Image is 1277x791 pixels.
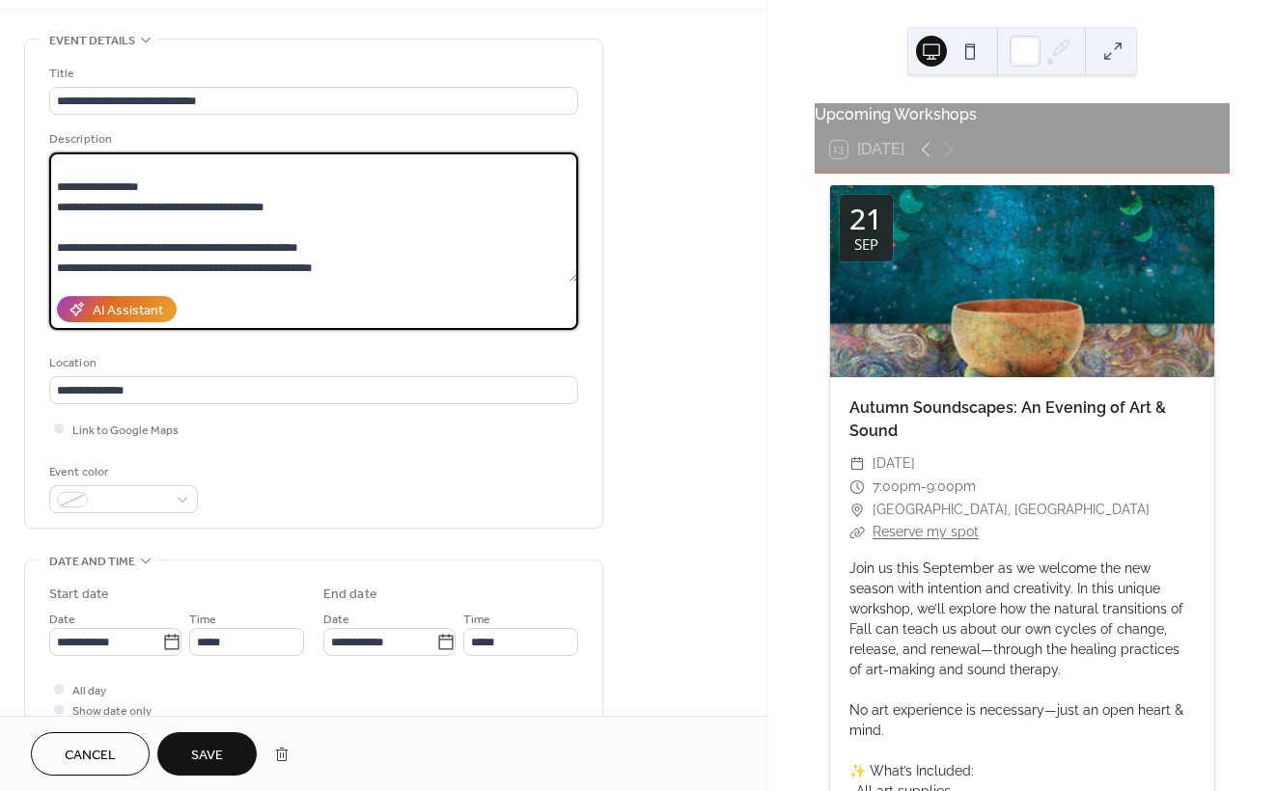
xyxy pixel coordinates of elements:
div: End date [323,585,377,605]
button: AI Assistant [57,296,177,322]
span: Save [191,746,223,766]
div: Upcoming Workshops [815,103,1230,126]
div: ​ [849,521,865,544]
div: 21 [849,205,882,233]
div: AI Assistant [93,301,163,321]
span: Date [323,610,349,630]
span: [GEOGRAPHIC_DATA], [GEOGRAPHIC_DATA] [873,499,1150,522]
button: Save [157,732,257,776]
div: Title [49,64,574,84]
span: Cancel [65,746,116,766]
span: All day [72,681,106,701]
div: Sep [854,237,878,252]
a: Autumn Soundscapes: An Evening of Art & Sound [849,398,1166,440]
span: [DATE] [873,452,915,476]
div: Description [49,129,574,150]
div: Location [49,353,574,373]
a: Reserve my spot [873,524,979,539]
span: 9:00pm [927,476,976,499]
span: - [921,476,927,499]
button: Cancel [31,732,150,776]
span: Show date only [72,701,152,722]
span: Date [49,610,75,630]
span: Link to Google Maps [72,421,179,441]
div: Start date [49,585,109,605]
span: Date and time [49,552,135,572]
div: ​ [849,476,865,499]
span: Time [463,610,490,630]
div: ​ [849,499,865,522]
span: Event details [49,31,135,51]
div: Event color [49,462,194,482]
div: ​ [849,452,865,476]
span: 7:00pm [873,476,921,499]
span: Time [189,610,216,630]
